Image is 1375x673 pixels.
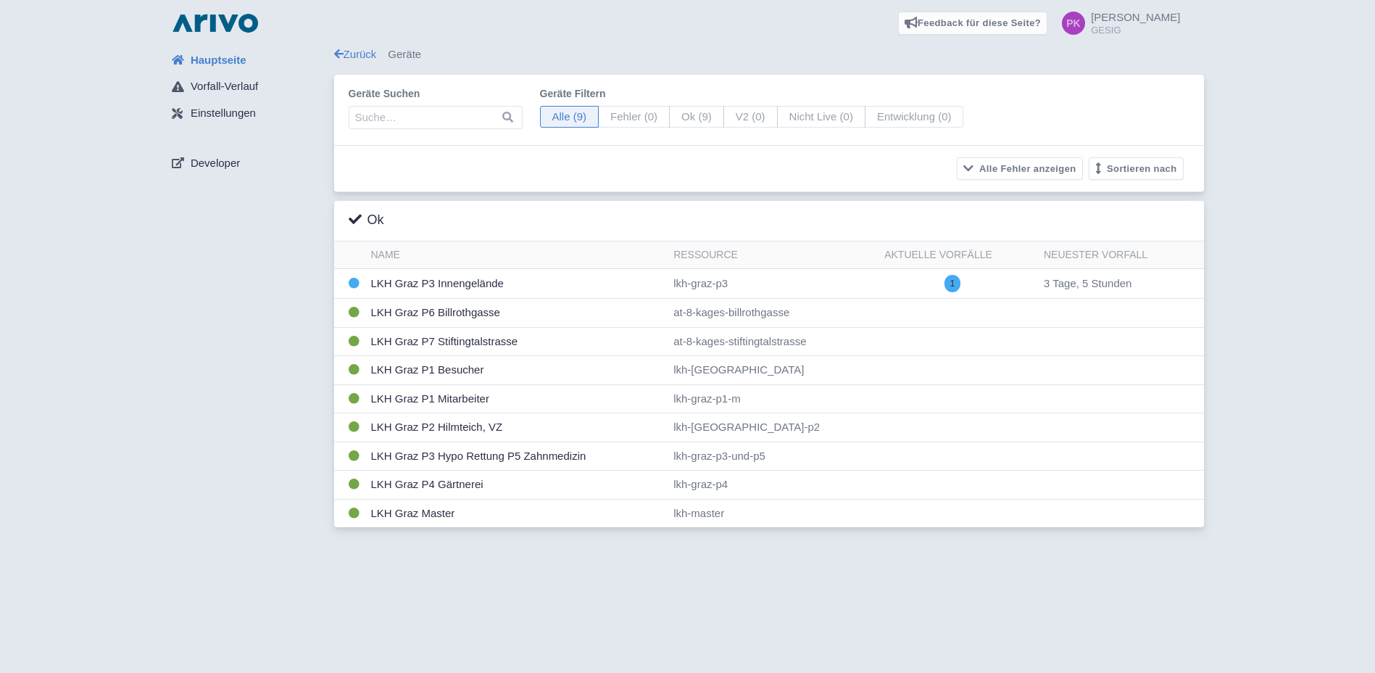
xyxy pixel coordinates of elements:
td: lkh-master [668,499,878,527]
td: LKH Graz P4 Gärtnerei [365,471,668,500]
td: at-8-kages-stiftingtalstrasse [668,327,878,356]
span: Vorfall-Verlauf [191,78,258,95]
td: lkh-graz-p4 [668,471,878,500]
span: Nicht Live (0) [777,106,865,128]
td: LKH Graz P3 Hypo Rettung P5 Zahnmedizin [365,442,668,471]
a: Hauptseite [160,46,334,74]
th: Name [365,241,668,269]
span: Hauptseite [191,52,246,69]
label: Geräte suchen [349,86,523,102]
span: Ok (9) [669,106,724,128]
td: LKH Graz P6 Billrothgasse [365,299,668,328]
a: Vorfall-Verlauf [160,73,334,101]
span: 3 Tage, 5 Stunden [1044,277,1132,289]
td: LKH Graz Master [365,499,668,527]
img: logo [169,12,262,35]
td: lkh-[GEOGRAPHIC_DATA]-p2 [668,413,878,442]
span: Developer [191,155,240,172]
span: [PERSON_NAME] [1091,11,1180,23]
a: [PERSON_NAME] GESIG [1053,12,1180,35]
a: Einstellungen [160,100,334,128]
span: Einstellungen [191,105,256,122]
td: LKH Graz P1 Mitarbeiter [365,384,668,413]
th: Ressource [668,241,878,269]
span: 1 [944,275,961,292]
td: lkh-graz-p3-und-p5 [668,442,878,471]
a: Zurück [334,48,377,60]
td: lkh-[GEOGRAPHIC_DATA] [668,356,878,385]
td: at-8-kages-billrothgasse [668,299,878,328]
a: Feedback für diese Seite? [898,12,1048,35]
div: Geräte [334,46,1204,63]
td: LKH Graz P1 Besucher [365,356,668,385]
button: Sortieren nach [1089,157,1184,180]
span: V2 (0) [723,106,778,128]
small: GESIG [1091,25,1180,35]
td: LKH Graz P3 Innengelände [365,269,668,299]
label: Geräte filtern [540,86,964,102]
td: LKH Graz P7 Stiftingtalstrasse [365,327,668,356]
td: lkh-graz-p1-m [668,384,878,413]
td: LKH Graz P2 Hilmteich, VZ [365,413,668,442]
span: Alle (9) [540,106,599,128]
span: Entwicklung (0) [865,106,964,128]
input: Suche… [349,106,523,129]
th: Aktuelle Vorfälle [878,241,1038,269]
button: Alle Fehler anzeigen [957,157,1083,180]
span: Fehler (0) [598,106,670,128]
th: Neuester Vorfall [1038,241,1204,269]
td: lkh-graz-p3 [668,269,878,299]
h3: Ok [349,212,384,228]
a: Developer [160,149,334,177]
